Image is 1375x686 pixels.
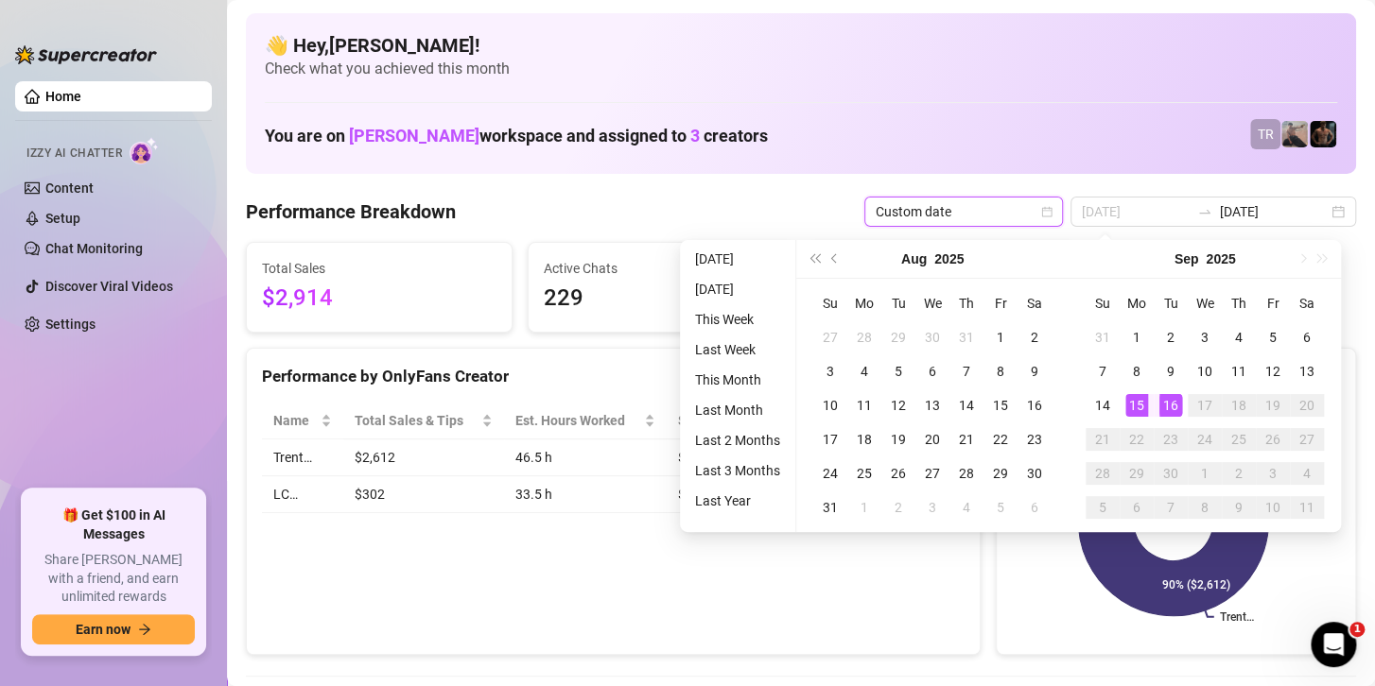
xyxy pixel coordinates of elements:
[1220,610,1254,624] text: Trent…
[678,410,763,431] span: Sales / Hour
[1082,201,1190,222] input: Start date
[881,320,915,354] td: 2025-07-29
[915,320,949,354] td: 2025-07-30
[1086,354,1120,388] td: 2025-09-07
[1227,428,1250,451] div: 25
[847,286,881,320] th: Mo
[989,496,1012,519] div: 5
[915,388,949,422] td: 2025-08-13
[687,369,788,391] li: This Month
[853,462,876,485] div: 25
[921,428,944,451] div: 20
[983,388,1018,422] td: 2025-08-15
[1086,490,1120,524] td: 2025-10-05
[687,459,788,482] li: Last 3 Months
[819,462,842,485] div: 24
[1091,360,1114,383] div: 7
[687,429,788,452] li: Last 2 Months
[915,490,949,524] td: 2025-09-03
[1159,496,1182,519] div: 7
[1018,320,1052,354] td: 2025-08-02
[1206,240,1235,278] button: Choose a year
[45,180,94,196] a: Content
[667,403,790,439] th: Sales / Hour
[1296,360,1318,383] div: 13
[262,439,343,476] td: Trent…
[1220,201,1328,222] input: End date
[901,240,927,278] button: Choose a month
[1041,206,1053,217] span: calendar
[949,354,983,388] td: 2025-08-07
[921,394,944,417] div: 13
[1193,496,1216,519] div: 8
[1125,428,1148,451] div: 22
[853,326,876,349] div: 28
[1256,422,1290,456] td: 2025-09-26
[819,394,842,417] div: 10
[1193,360,1216,383] div: 10
[881,388,915,422] td: 2025-08-12
[262,403,343,439] th: Name
[1222,490,1256,524] td: 2025-10-09
[819,428,842,451] div: 17
[1159,326,1182,349] div: 2
[813,422,847,456] td: 2025-08-17
[1222,422,1256,456] td: 2025-09-25
[983,456,1018,490] td: 2025-08-29
[1188,286,1222,320] th: We
[504,476,667,513] td: 33.5 h
[265,59,1337,79] span: Check what you achieved this month
[687,248,788,270] li: [DATE]
[1222,354,1256,388] td: 2025-09-11
[887,360,910,383] div: 5
[355,410,478,431] span: Total Sales & Tips
[819,496,842,519] div: 31
[949,422,983,456] td: 2025-08-21
[265,126,768,146] h1: You are on workspace and assigned to creators
[1188,388,1222,422] td: 2025-09-17
[983,286,1018,320] th: Fr
[1125,326,1148,349] div: 1
[983,354,1018,388] td: 2025-08-08
[881,456,915,490] td: 2025-08-26
[949,490,983,524] td: 2025-09-04
[1125,360,1148,383] div: 8
[687,278,788,300] li: [DATE]
[1018,286,1052,320] th: Sa
[881,354,915,388] td: 2025-08-05
[273,410,317,431] span: Name
[887,394,910,417] div: 12
[262,364,965,389] div: Performance by OnlyFans Creator
[887,496,910,519] div: 2
[1296,462,1318,485] div: 4
[1154,320,1188,354] td: 2025-09-02
[1023,360,1046,383] div: 9
[1197,204,1212,219] span: to
[1120,490,1154,524] td: 2025-10-06
[265,32,1337,59] h4: 👋 Hey, [PERSON_NAME] !
[1154,422,1188,456] td: 2025-09-23
[1120,456,1154,490] td: 2025-09-29
[949,456,983,490] td: 2025-08-28
[45,89,81,104] a: Home
[825,240,845,278] button: Previous month (PageUp)
[1120,388,1154,422] td: 2025-09-15
[955,360,978,383] div: 7
[989,394,1012,417] div: 15
[1086,286,1120,320] th: Su
[1023,428,1046,451] div: 23
[1227,326,1250,349] div: 4
[544,281,778,317] span: 229
[1193,326,1216,349] div: 3
[915,422,949,456] td: 2025-08-20
[1193,394,1216,417] div: 17
[887,462,910,485] div: 26
[955,428,978,451] div: 21
[1154,286,1188,320] th: Tu
[1227,394,1250,417] div: 18
[853,394,876,417] div: 11
[1188,456,1222,490] td: 2025-10-01
[813,388,847,422] td: 2025-08-10
[687,399,788,421] li: Last Month
[1222,286,1256,320] th: Th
